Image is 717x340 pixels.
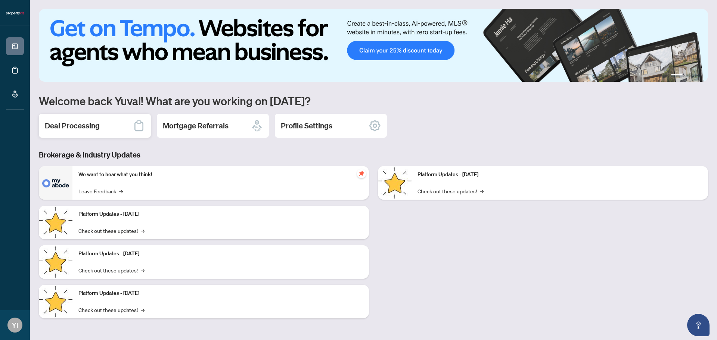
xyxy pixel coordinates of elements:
[78,250,363,258] p: Platform Updates - [DATE]
[39,150,708,160] h3: Brokerage & Industry Updates
[45,121,100,131] h2: Deal Processing
[357,169,366,178] span: pushpin
[418,187,484,195] a: Check out these updates!→
[39,94,708,108] h1: Welcome back Yuval! What are you working on [DATE]?
[39,245,72,279] img: Platform Updates - July 21, 2025
[78,266,145,274] a: Check out these updates!→
[119,187,123,195] span: →
[480,187,484,195] span: →
[12,320,18,330] span: YI
[78,187,123,195] a: Leave Feedback→
[39,166,72,200] img: We want to hear what you think!
[39,206,72,239] img: Platform Updates - September 16, 2025
[78,227,145,235] a: Check out these updates!→
[698,74,701,77] button: 4
[78,210,363,218] p: Platform Updates - [DATE]
[6,11,24,16] img: logo
[141,227,145,235] span: →
[418,171,702,179] p: Platform Updates - [DATE]
[78,306,145,314] a: Check out these updates!→
[39,9,708,82] img: Slide 0
[141,266,145,274] span: →
[163,121,229,131] h2: Mortgage Referrals
[141,306,145,314] span: →
[39,285,72,318] img: Platform Updates - July 8, 2025
[378,166,412,200] img: Platform Updates - June 23, 2025
[671,74,683,77] button: 1
[78,171,363,179] p: We want to hear what you think!
[692,74,695,77] button: 3
[687,314,710,336] button: Open asap
[78,289,363,297] p: Platform Updates - [DATE]
[281,121,332,131] h2: Profile Settings
[686,74,689,77] button: 2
